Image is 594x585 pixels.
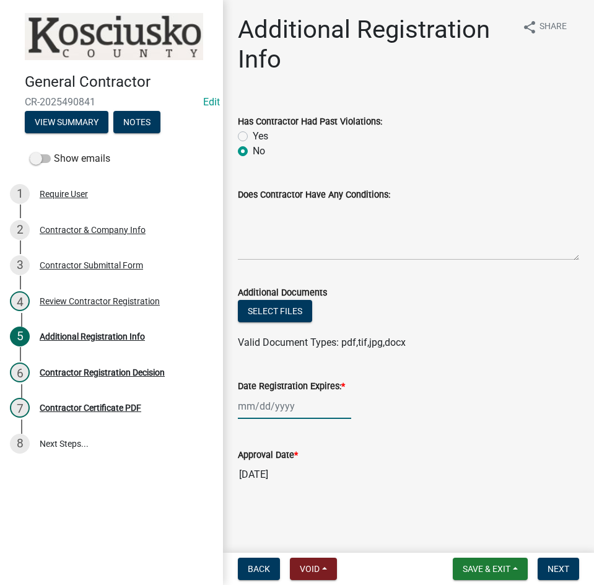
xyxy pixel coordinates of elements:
[538,558,579,580] button: Next
[253,129,268,144] label: Yes
[512,15,577,39] button: shareShare
[25,73,213,91] h4: General Contractor
[238,558,280,580] button: Back
[40,332,145,341] div: Additional Registration Info
[238,191,390,200] label: Does Contractor Have Any Conditions:
[548,564,569,574] span: Next
[40,226,146,234] div: Contractor & Company Info
[40,190,88,198] div: Require User
[238,451,298,460] label: Approval Date
[25,118,108,128] wm-modal-confirm: Summary
[10,434,30,454] div: 8
[238,336,406,348] span: Valid Document Types: pdf,tif,jpg,docx
[10,327,30,346] div: 5
[238,118,382,126] label: Has Contractor Had Past Violations:
[539,20,567,35] span: Share
[10,363,30,382] div: 6
[40,297,160,306] div: Review Contractor Registration
[453,558,528,580] button: Save & Exit
[10,184,30,204] div: 1
[463,564,510,574] span: Save & Exit
[40,261,143,270] div: Contractor Submittal Form
[238,289,327,297] label: Additional Documents
[238,15,512,74] h1: Additional Registration Info
[248,564,270,574] span: Back
[253,144,265,159] label: No
[290,558,337,580] button: Void
[40,403,141,412] div: Contractor Certificate PDF
[30,151,110,166] label: Show emails
[203,96,220,108] a: Edit
[238,300,312,322] button: Select files
[238,394,351,419] input: mm/dd/yyyy
[10,398,30,418] div: 7
[203,96,220,108] wm-modal-confirm: Edit Application Number
[522,20,537,35] i: share
[25,111,108,133] button: View Summary
[300,564,320,574] span: Void
[10,291,30,311] div: 4
[25,13,203,60] img: Kosciusko County, Indiana
[25,96,198,108] span: CR-2025490841
[113,111,160,133] button: Notes
[10,255,30,275] div: 3
[40,368,165,377] div: Contractor Registration Decision
[113,118,160,128] wm-modal-confirm: Notes
[238,382,345,391] label: Date Registration Expires:
[10,220,30,240] div: 2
